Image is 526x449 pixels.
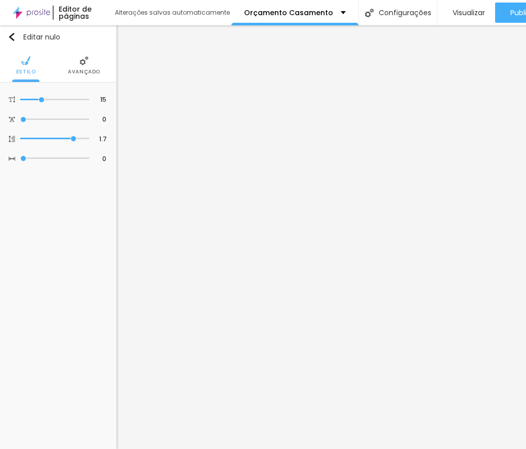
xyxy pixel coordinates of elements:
font: Editar nulo [23,32,60,42]
font: Estilo [16,68,36,75]
img: Ícone [365,9,374,17]
img: Ícone [9,136,15,142]
font: Visualizar [453,8,485,18]
img: Ícone [21,56,30,65]
img: Ícone [9,96,15,103]
font: Orçamento Casamento [244,8,333,18]
font: Alterações salvas automaticamente [115,8,230,17]
img: Ícone [9,116,15,123]
img: Ícone [79,56,89,65]
img: Ícone [9,155,15,162]
button: Visualizar [437,3,495,23]
font: Configurações [379,8,431,18]
font: Avançado [68,68,100,75]
img: Ícone [8,33,16,41]
font: Editor de páginas [59,4,92,21]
